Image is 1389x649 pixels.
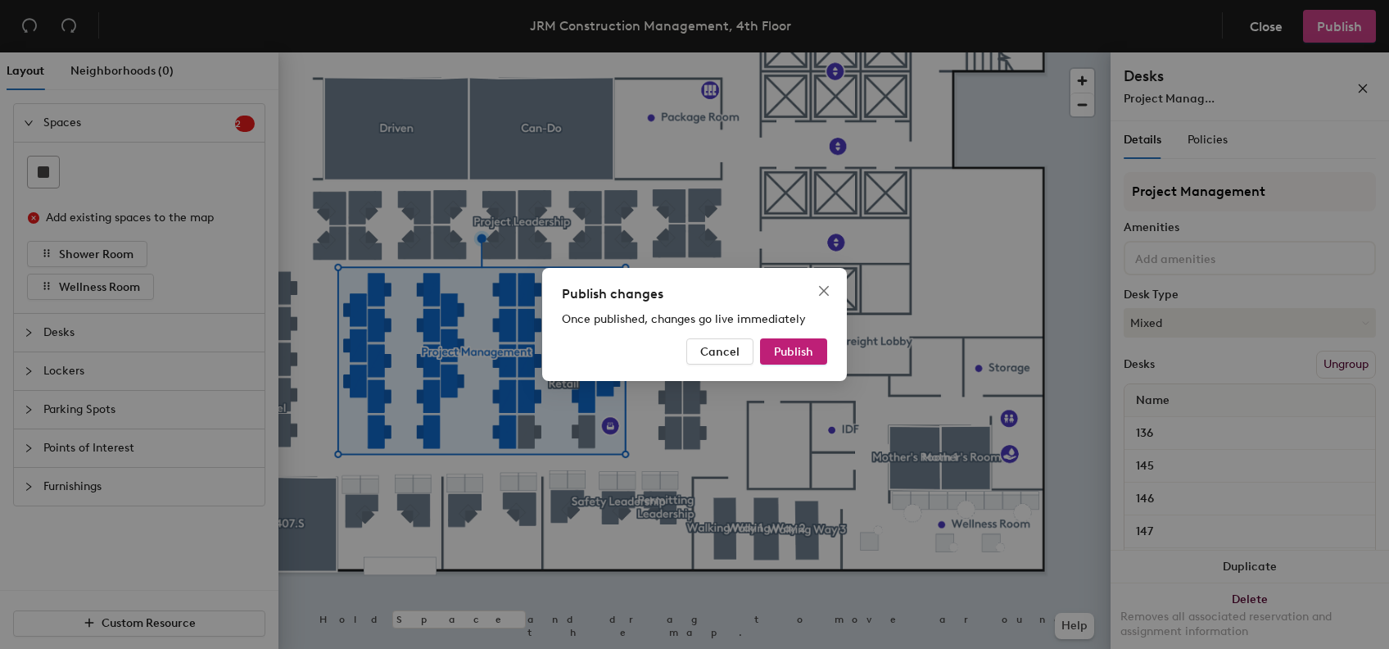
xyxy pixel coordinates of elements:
[774,345,813,359] span: Publish
[811,278,837,304] button: Close
[686,338,753,365] button: Cancel
[700,345,740,359] span: Cancel
[562,312,806,326] span: Once published, changes go live immediately
[562,284,827,304] div: Publish changes
[817,284,830,297] span: close
[811,284,837,297] span: Close
[760,338,827,365] button: Publish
